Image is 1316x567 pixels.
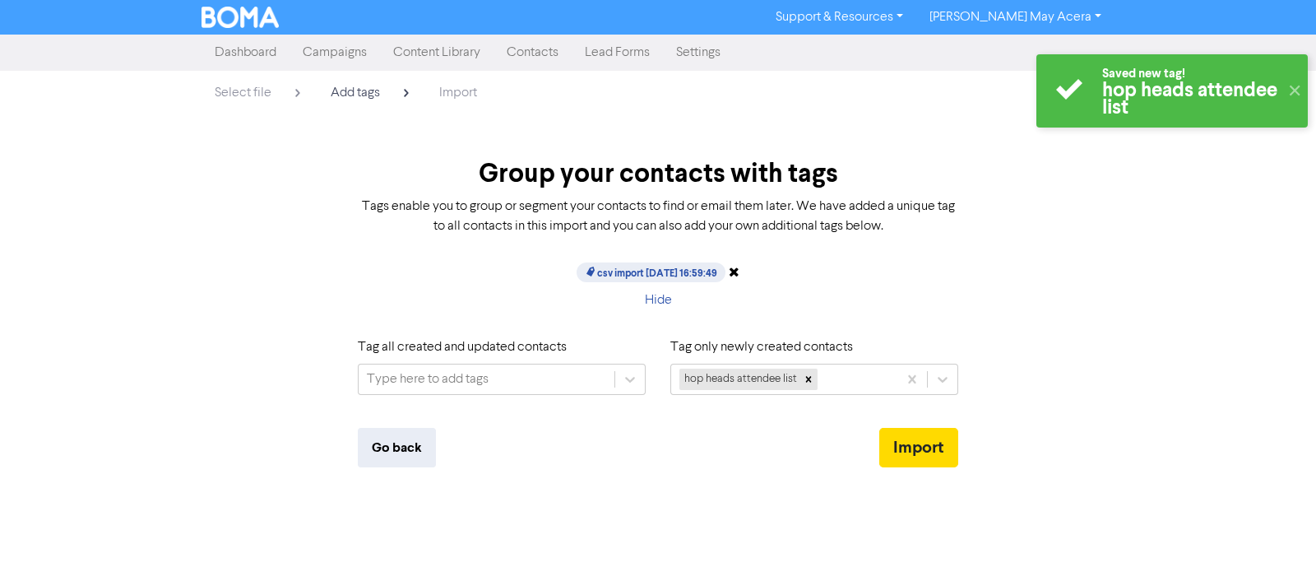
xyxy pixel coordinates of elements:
a: Add tags [317,77,426,112]
div: hop heads attendee list [679,369,799,390]
iframe: Chat Widget [1234,488,1316,567]
div: Saved new tag! [1102,65,1279,82]
a: Support & Resources [762,4,916,30]
span: Add tags [331,86,380,100]
p: Tag only newly created contacts [670,337,958,357]
span: csv import [DATE] 16:59:49 [577,263,725,282]
p: Tags enable you to group or segment your contacts to find or email them later. We have added a un... [358,197,958,236]
a: Campaigns [290,36,380,69]
a: Select file [202,77,317,112]
i: Remove auto tag [729,265,739,278]
a: Settings [663,36,734,69]
h2: Group your contacts with tags [358,158,958,189]
a: Lead Forms [572,36,663,69]
a: Dashboard [202,36,290,69]
img: BOMA Logo [202,7,279,28]
span: Select file [215,86,271,100]
p: Tag all created and updated contacts [358,337,646,357]
div: hop heads attendee list [1102,82,1279,117]
button: Go back [358,428,436,467]
button: Import [879,428,958,467]
a: [PERSON_NAME] May Acera [916,4,1114,30]
a: Contacts [493,36,572,69]
span: Import [439,86,477,100]
button: Hide [631,283,686,318]
a: Content Library [380,36,493,69]
div: Type here to add tags [367,369,489,389]
a: Import [426,77,490,109]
